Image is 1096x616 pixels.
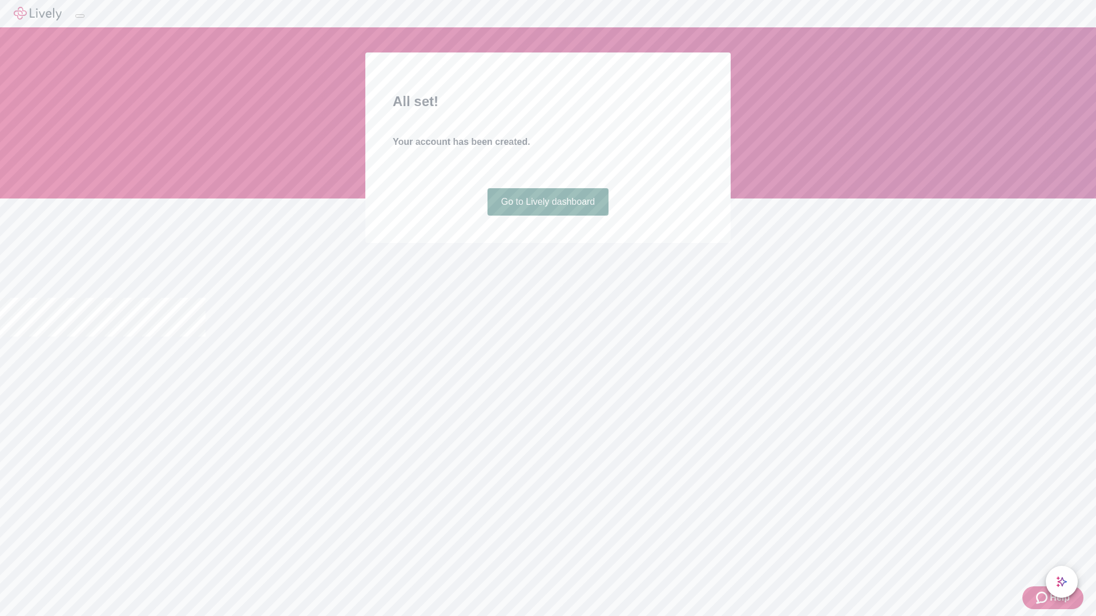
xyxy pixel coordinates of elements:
[1046,566,1078,598] button: chat
[1022,586,1083,609] button: Zendesk support iconHelp
[14,7,62,21] img: Lively
[487,188,609,216] a: Go to Lively dashboard
[393,135,703,149] h4: Your account has been created.
[1056,576,1067,587] svg: Lively AI Assistant
[1050,591,1070,605] span: Help
[393,91,703,112] h2: All set!
[1036,591,1050,605] svg: Zendesk support icon
[75,14,84,18] button: Log out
